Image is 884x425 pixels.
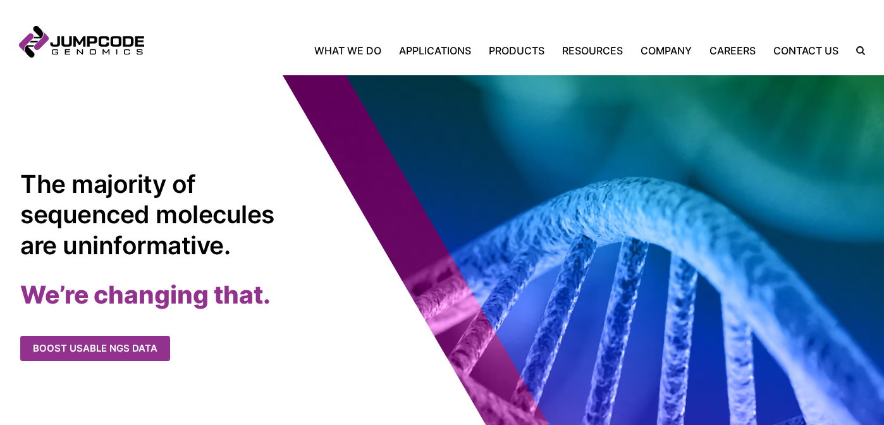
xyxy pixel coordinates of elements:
h1: The majority of sequenced molecules are uninformative. [20,169,289,261]
a: Boost usable NGS data [20,336,170,362]
a: Applications [390,43,480,58]
a: Careers [701,43,764,58]
nav: Primary Navigation [144,43,847,58]
h2: We’re changing that. [20,280,462,311]
a: Resources [553,43,632,58]
label: Search the site. [847,46,865,55]
a: What We Do [314,43,390,58]
a: Products [480,43,553,58]
a: Contact Us [764,43,847,58]
a: Company [632,43,701,58]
